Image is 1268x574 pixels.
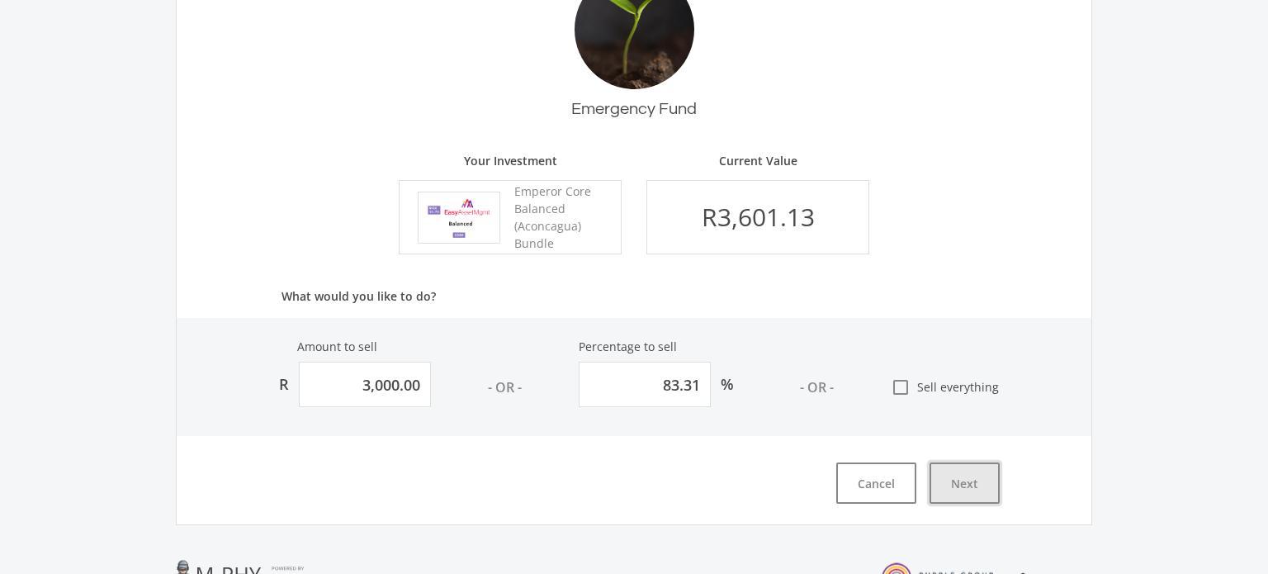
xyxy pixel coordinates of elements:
[269,338,377,355] label: Amount to sell
[418,192,500,244] img: EMPBundle_CBalanced.png
[702,205,815,230] div: R3,601.13
[719,152,797,169] p: Current Value
[836,463,916,504] button: Cancel
[800,377,834,397] div: - OR -
[177,99,1091,119] h3: Emergency Fund
[455,152,566,180] p: Your Investment
[930,463,1000,504] button: Next
[269,362,299,407] div: R
[911,378,999,396] span: Sell everything
[579,338,677,355] label: Percentage to sell
[711,362,744,407] div: %
[488,377,522,397] div: - OR -
[282,287,986,318] p: What would you like to do?
[891,377,911,397] i: check_box_outline_blank
[510,183,613,252] div: Emperor Core Balanced (Aconcagua) Bundle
